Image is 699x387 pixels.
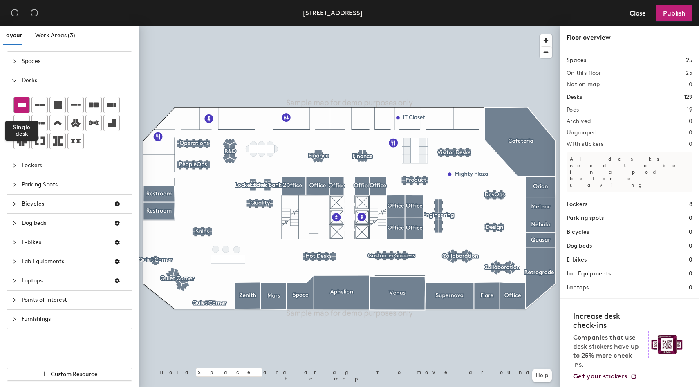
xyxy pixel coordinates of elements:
h1: E-bikes [567,255,587,264]
span: Get your stickers [573,372,627,380]
span: collapsed [12,221,17,226]
span: collapsed [12,182,17,187]
img: Sticker logo [648,331,686,358]
h1: Spaces [567,56,586,65]
span: Dog beds [22,214,108,233]
h2: 25 [686,70,692,76]
h2: 0 [689,118,692,125]
button: Close [623,5,653,21]
h1: 0 [689,255,692,264]
span: Bicycles [22,195,108,213]
h2: 0 [689,130,692,136]
h1: Parking spots [567,214,604,223]
span: Furnishings [22,310,127,329]
h2: 19 [687,107,692,113]
h1: Lockers [567,200,587,209]
a: Get your stickers [573,372,637,380]
p: All desks need to be in a pod before saving [567,152,692,192]
h1: 25 [686,56,692,65]
button: Undo (⌘ + Z) [7,5,23,21]
h4: Increase desk check-ins [573,312,643,330]
span: Parking Spots [22,175,127,194]
h1: 0 [689,242,692,251]
h1: 8 [689,200,692,209]
h1: 129 [684,93,692,102]
span: expanded [12,78,17,83]
h1: 20 [686,297,692,306]
span: Spaces [22,52,127,71]
h1: Lab Equipments [567,269,611,278]
span: collapsed [12,298,17,302]
button: Single desk [13,97,30,113]
span: Close [630,9,646,17]
span: Work Areas (3) [35,32,75,39]
p: Companies that use desk stickers have up to 25% more check-ins. [573,333,643,369]
span: collapsed [12,278,17,283]
h2: On this floor [567,70,601,76]
button: Custom Resource [7,368,132,381]
span: Points of Interest [22,291,127,309]
h1: 0 [689,214,692,223]
h1: Laptops [567,283,589,292]
h2: 0 [689,141,692,148]
span: Publish [663,9,686,17]
div: [STREET_ADDRESS] [303,8,363,18]
h1: Bicycles [567,228,589,237]
h2: Archived [567,118,591,125]
button: Publish [656,5,692,21]
button: Help [532,369,552,382]
span: collapsed [12,59,17,64]
span: Custom Resource [51,371,98,378]
h1: Furnishings [567,297,598,306]
span: Lockers [22,156,127,175]
span: collapsed [12,201,17,206]
h2: With stickers [567,141,604,148]
span: Desks [22,71,127,90]
span: collapsed [12,240,17,245]
h2: Pods [567,107,579,113]
span: collapsed [12,163,17,168]
h2: 0 [689,81,692,88]
h1: Dog beds [567,242,592,251]
h2: Not on map [567,81,600,88]
button: Redo (⌘ + ⇧ + Z) [26,5,43,21]
span: collapsed [12,259,17,264]
h1: 0 [689,228,692,237]
span: E-bikes [22,233,108,252]
span: Lab Equipments [22,252,108,271]
h1: 0 [689,269,692,278]
span: Laptops [22,271,108,290]
h1: Desks [567,93,582,102]
h2: Ungrouped [567,130,597,136]
span: Layout [3,32,22,39]
div: Floor overview [567,33,692,43]
span: collapsed [12,317,17,322]
h1: 0 [689,283,692,292]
